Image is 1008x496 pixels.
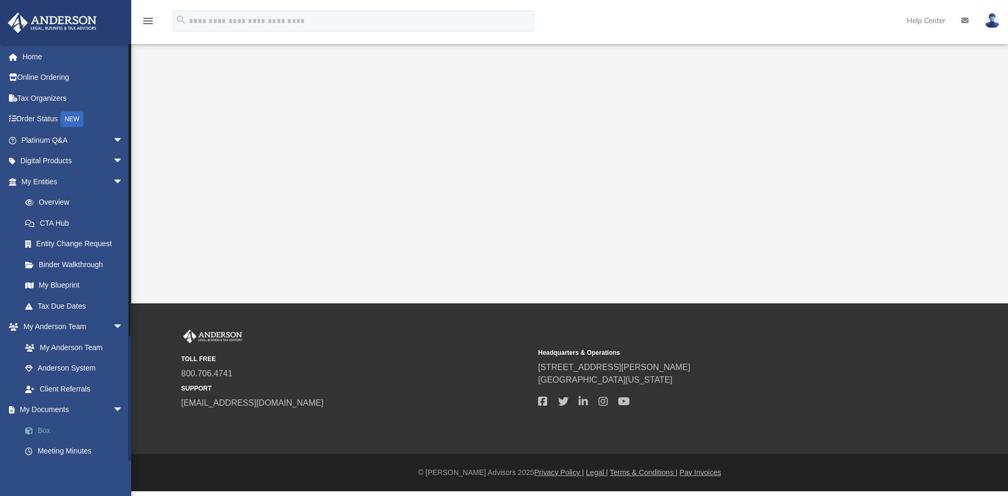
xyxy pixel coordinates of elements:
[538,363,690,372] a: [STREET_ADDRESS][PERSON_NAME]
[181,384,531,393] small: SUPPORT
[175,14,187,26] i: search
[984,13,1000,28] img: User Pic
[538,348,888,357] small: Headquarters & Operations
[7,171,139,192] a: My Entitiesarrow_drop_down
[538,375,673,384] a: [GEOGRAPHIC_DATA][US_STATE]
[7,399,139,420] a: My Documentsarrow_drop_down
[181,354,531,364] small: TOLL FREE
[15,337,129,358] a: My Anderson Team
[7,130,139,151] a: Platinum Q&Aarrow_drop_down
[15,296,139,316] a: Tax Due Dates
[7,88,139,109] a: Tax Organizers
[15,420,139,441] a: Box
[15,358,134,379] a: Anderson System
[181,369,233,378] a: 800.706.4741
[15,441,139,462] a: Meeting Minutes
[534,468,584,477] a: Privacy Policy |
[7,151,139,172] a: Digital Productsarrow_drop_down
[610,468,678,477] a: Terms & Conditions |
[7,46,139,67] a: Home
[15,254,139,275] a: Binder Walkthrough
[181,398,323,407] a: [EMAIL_ADDRESS][DOMAIN_NAME]
[15,192,139,213] a: Overview
[142,20,154,27] a: menu
[5,13,100,33] img: Anderson Advisors Platinum Portal
[679,468,721,477] a: Pay Invoices
[7,109,139,130] a: Order StatusNEW
[113,151,134,172] span: arrow_drop_down
[113,130,134,151] span: arrow_drop_down
[60,111,83,127] div: NEW
[15,275,134,296] a: My Blueprint
[131,467,1008,478] div: © [PERSON_NAME] Advisors 2025
[113,316,134,338] span: arrow_drop_down
[181,330,244,343] img: Anderson Advisors Platinum Portal
[15,234,139,255] a: Entity Change Request
[15,378,134,399] a: Client Referrals
[142,15,154,27] i: menu
[7,67,139,88] a: Online Ordering
[113,171,134,193] span: arrow_drop_down
[7,316,134,337] a: My Anderson Teamarrow_drop_down
[586,468,608,477] a: Legal |
[15,213,139,234] a: CTA Hub
[113,399,134,421] span: arrow_drop_down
